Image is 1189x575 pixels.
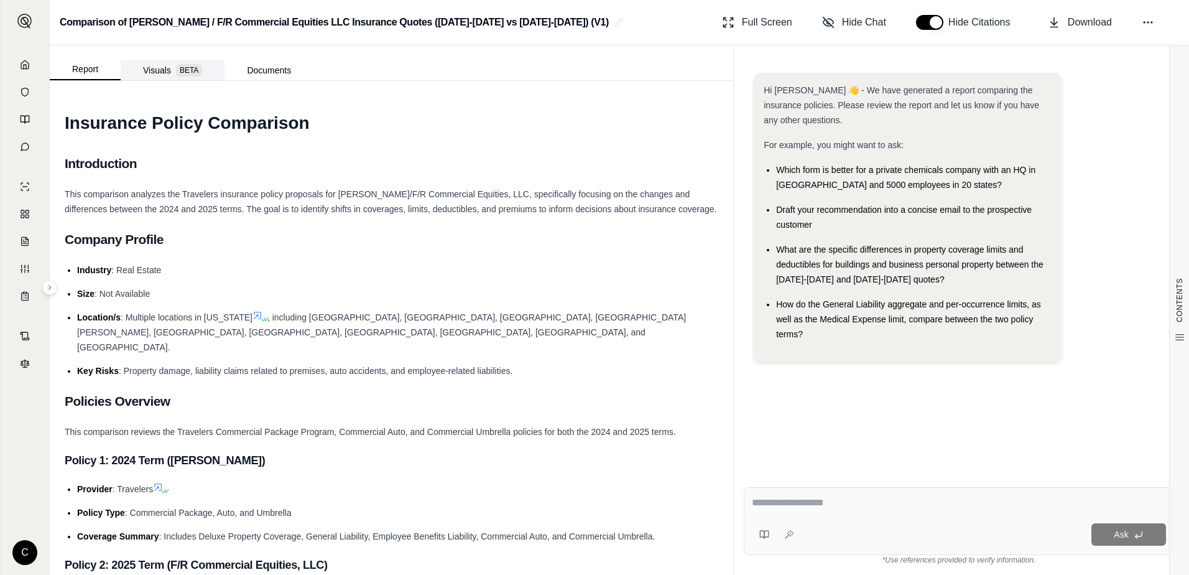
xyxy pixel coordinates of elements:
span: Policy Type [77,508,125,518]
button: Visuals [121,60,224,80]
a: Chat [8,134,42,159]
a: Coverage Table [8,284,42,309]
span: How do the General Liability aggregate and per-occurrence limits, as well as the Medical Expense ... [776,299,1041,339]
span: This comparison reviews the Travelers Commercial Package Program, Commercial Auto, and Commercial... [65,427,676,437]
span: Size [77,289,95,299]
button: Hide Chat [817,10,891,35]
a: Documents Vault [8,80,42,105]
span: : Property damage, liability claims related to premises, auto accidents, and employee-related lia... [119,366,512,376]
span: BETA [176,64,202,77]
span: Provider [77,484,113,494]
a: Legal Search Engine [8,351,42,376]
button: Ask [1091,523,1166,546]
a: Single Policy [8,174,42,199]
img: Expand sidebar [17,14,32,29]
span: Location/s [77,312,121,322]
span: Hi [PERSON_NAME] 👋 - We have generated a report comparing the insurance policies. Please review t... [764,85,1039,125]
span: : Not Available [95,289,150,299]
span: CONTENTS [1175,278,1185,322]
div: *Use references provided to verify information. [744,555,1174,565]
span: : Includes Deluxe Property Coverage, General Liability, Employee Benefits Liability, Commercial A... [159,531,655,541]
span: Full Screen [742,15,792,30]
a: Claim Coverage [8,229,42,254]
a: Contract Analysis [8,324,42,348]
span: Draft your recommendation into a concise email to the prospective customer [776,205,1032,230]
span: Industry [77,265,111,275]
a: Custom Report [8,256,42,281]
button: Download [1043,10,1117,35]
h2: Company Profile [65,227,718,253]
span: For example, you might want to ask: [764,140,904,150]
span: : Commercial Package, Auto, and Umbrella [125,508,292,518]
button: Documents [224,60,313,80]
span: Key Risks [77,366,119,376]
span: Hide Chat [842,15,886,30]
button: Report [50,59,121,80]
h3: Policy 1: 2024 Term ([PERSON_NAME]) [65,449,718,472]
a: Prompt Library [8,107,42,132]
span: Hide Citations [948,15,1018,30]
a: Policy Comparisons [8,202,42,227]
button: Expand sidebar [12,9,37,34]
div: C [12,540,37,565]
h2: Introduction [65,151,718,177]
span: : Multiple locations in [US_STATE] [121,312,252,322]
span: What are the specific differences in property coverage limits and deductibles for buildings and b... [776,245,1043,284]
h2: Comparison of [PERSON_NAME] / F/R Commercial Equities LLC Insurance Quotes ([DATE]-[DATE] vs [DAT... [60,11,609,34]
button: Full Screen [717,10,797,35]
h1: Insurance Policy Comparison [65,106,718,141]
a: Home [8,52,42,77]
span: : Travelers [113,484,153,494]
span: : Real Estate [111,265,161,275]
span: This comparison analyzes the Travelers insurance policy proposals for [PERSON_NAME]/F/R Commercia... [65,189,717,214]
span: Ask [1114,530,1128,540]
span: Download [1068,15,1112,30]
span: Which form is better for a private chemicals company with an HQ in [GEOGRAPHIC_DATA] and 5000 emp... [776,165,1035,190]
span: , including [GEOGRAPHIC_DATA], [GEOGRAPHIC_DATA], [GEOGRAPHIC_DATA], [GEOGRAPHIC_DATA][PERSON_NAM... [77,312,686,352]
span: Coverage Summary [77,531,159,541]
button: Expand sidebar [42,280,57,295]
h2: Policies Overview [65,388,718,414]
